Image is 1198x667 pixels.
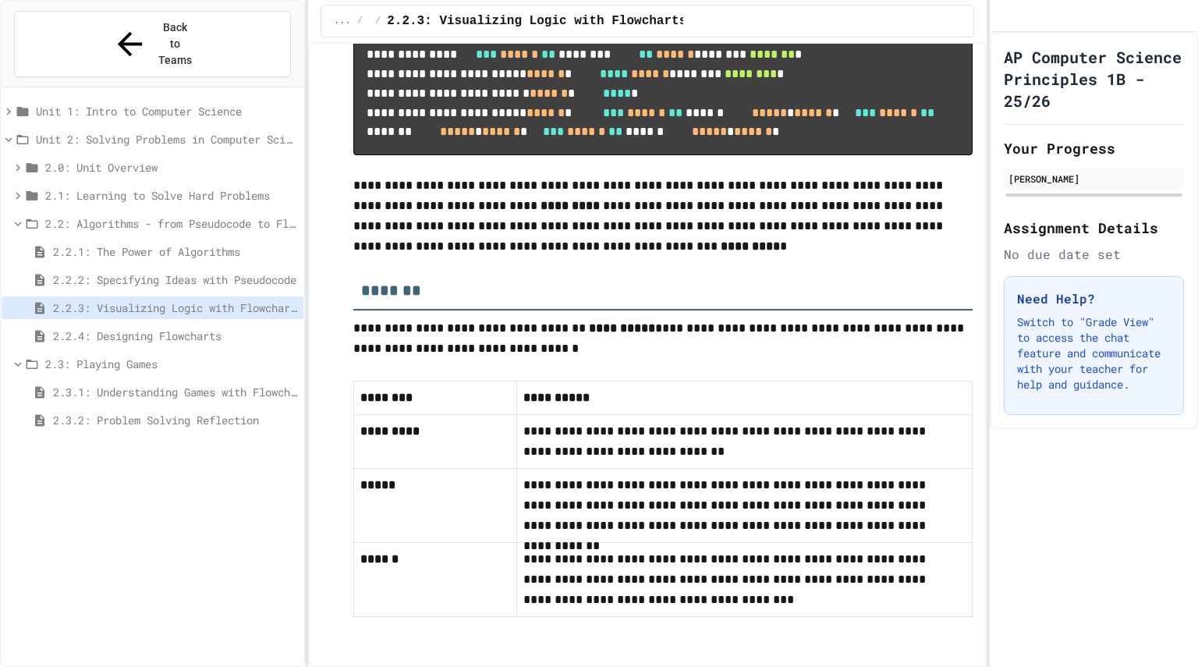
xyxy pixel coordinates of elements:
span: 2.3: Playing Games [45,356,297,372]
span: 2.1: Learning to Solve Hard Problems [45,187,297,204]
span: 2.3.1: Understanding Games with Flowcharts [53,384,297,400]
h2: Your Progress [1004,137,1184,159]
span: Unit 2: Solving Problems in Computer Science [36,131,297,147]
button: Back to Teams [14,11,291,77]
span: ... [334,15,351,27]
span: / [375,15,381,27]
span: 2.2.3: Visualizing Logic with Flowcharts [387,12,686,30]
span: 2.2: Algorithms - from Pseudocode to Flowcharts [45,215,297,232]
h2: Assignment Details [1004,217,1184,239]
span: 2.2.2: Specifying Ideas with Pseudocode [53,271,297,288]
span: 2.2.4: Designing Flowcharts [53,328,297,344]
span: 2.2.3: Visualizing Logic with Flowcharts [53,300,297,316]
div: [PERSON_NAME] [1008,172,1179,186]
span: 2.2.1: The Power of Algorithms [53,243,297,260]
div: No due date set [1004,245,1184,264]
span: / [357,15,363,27]
p: Switch to "Grade View" to access the chat feature and communicate with your teacher for help and ... [1017,314,1171,392]
h3: Need Help? [1017,289,1171,308]
h1: AP Computer Science Principles 1B - 25/26 [1004,46,1184,112]
span: Unit 1: Intro to Computer Science [36,103,297,119]
span: Back to Teams [158,20,194,69]
span: 2.0: Unit Overview [45,159,297,176]
span: 2.3.2: Problem Solving Reflection [53,412,297,428]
